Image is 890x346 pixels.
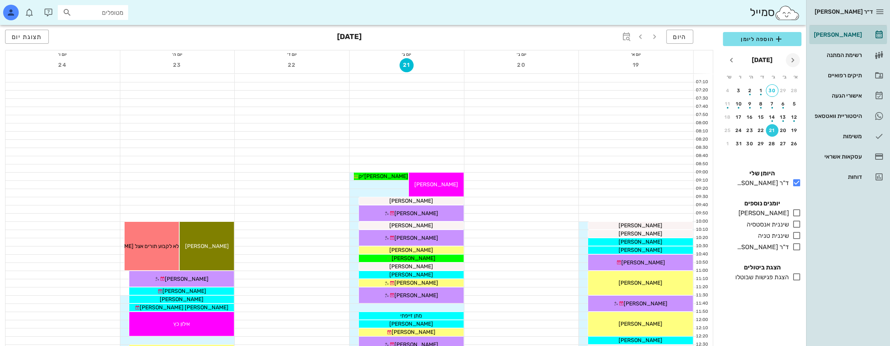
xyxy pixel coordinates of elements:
[400,62,414,68] span: 21
[788,141,801,146] div: 26
[694,284,710,291] div: 11:20
[724,70,734,84] th: ש׳
[694,169,710,176] div: 09:00
[285,58,299,72] button: 22
[694,87,710,94] div: 07:20
[744,84,756,97] button: 2
[755,88,767,93] div: 1
[766,111,778,123] button: 14
[766,141,778,146] div: 28
[733,124,745,137] button: 24
[777,141,790,146] div: 27
[694,309,710,315] div: 11:50
[749,52,776,68] button: [DATE]
[694,300,710,307] div: 11:40
[350,50,464,58] div: יום ג׳
[694,103,710,110] div: 07:40
[744,137,756,150] button: 30
[624,300,667,307] span: [PERSON_NAME]
[694,243,710,250] div: 10:30
[788,111,801,123] button: 12
[389,222,433,229] span: [PERSON_NAME]
[755,231,789,241] div: שיננית טניה
[812,133,862,139] div: משימות
[735,209,789,218] div: [PERSON_NAME]
[809,66,887,85] a: תיקים רפואיים
[788,137,801,150] button: 26
[694,325,710,332] div: 12:10
[389,271,433,278] span: [PERSON_NAME]
[788,114,801,120] div: 12
[235,50,349,58] div: יום ד׳
[394,235,438,241] span: [PERSON_NAME]
[721,88,734,93] div: 4
[812,174,862,180] div: דוחות
[389,321,433,327] span: [PERSON_NAME]
[724,53,738,67] button: חודש הבא
[619,222,662,229] span: [PERSON_NAME]
[755,141,767,146] div: 29
[721,98,734,110] button: 11
[786,53,800,67] button: חודש שעבר
[619,247,662,253] span: [PERSON_NAME]
[723,32,801,46] button: הוספה ליומן
[766,98,778,110] button: 7
[734,243,789,252] div: ד"ר [PERSON_NAME]
[755,101,767,107] div: 8
[723,169,801,178] h4: היומן שלי
[733,137,745,150] button: 31
[170,62,184,68] span: 23
[694,292,710,299] div: 11:30
[619,239,662,245] span: [PERSON_NAME]
[414,181,458,188] span: [PERSON_NAME]
[694,128,710,135] div: 08:10
[392,329,435,335] span: [PERSON_NAME]
[619,337,662,344] span: [PERSON_NAME]
[809,86,887,105] a: אישורי הגעה
[735,70,745,84] th: ו׳
[744,220,789,229] div: שיננית אנסטסיה
[723,263,801,272] h4: הצגת ביטולים
[400,312,422,319] span: מתן זייפתי
[162,288,206,294] span: [PERSON_NAME]
[755,137,767,150] button: 29
[777,137,790,150] button: 27
[812,52,862,58] div: רשימת המתנה
[809,25,887,44] a: [PERSON_NAME]
[721,101,734,107] div: 11
[744,114,756,120] div: 16
[755,111,767,123] button: 15
[723,199,801,208] h4: יומנים נוספים
[755,84,767,97] button: 1
[744,88,756,93] div: 2
[721,137,734,150] button: 1
[5,30,49,44] button: תצוגת יום
[120,50,235,58] div: יום ה׳
[774,5,800,21] img: SmileCloud logo
[744,111,756,123] button: 16
[812,113,862,119] div: היסטוריית וואטסאפ
[744,124,756,137] button: 23
[721,114,734,120] div: 18
[173,321,190,327] span: אילון כץ
[755,124,767,137] button: 22
[694,235,710,241] div: 10:20
[12,33,42,41] span: תצוגת יום
[694,185,710,192] div: 09:20
[694,259,710,266] div: 10:50
[809,168,887,186] a: דוחות
[694,194,710,200] div: 09:30
[694,210,710,217] div: 09:50
[733,88,745,93] div: 3
[815,8,873,15] span: ד״ר [PERSON_NAME]
[694,120,710,127] div: 08:00
[358,173,408,180] span: [PERSON_NAME]'יק
[788,84,801,97] button: 28
[400,58,414,72] button: 21
[777,128,790,133] div: 20
[160,296,203,303] span: [PERSON_NAME]
[694,276,710,282] div: 11:10
[779,70,789,84] th: ב׳
[790,70,801,84] th: א׳
[694,227,710,233] div: 10:10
